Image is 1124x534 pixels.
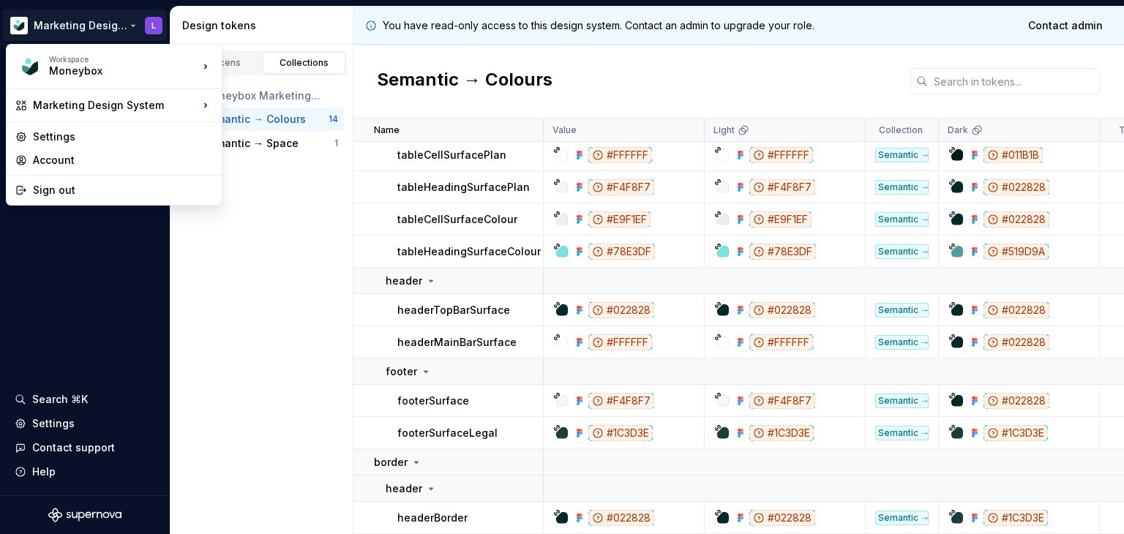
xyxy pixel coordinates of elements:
[49,55,198,64] div: Workspace
[33,129,213,144] div: Settings
[33,98,198,113] div: Marketing Design System
[17,53,43,80] img: 9de6ca4a-8ec4-4eed-b9a2-3d312393a40a.png
[33,153,213,168] div: Account
[49,64,173,78] div: Moneybox
[33,183,213,198] div: Sign out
